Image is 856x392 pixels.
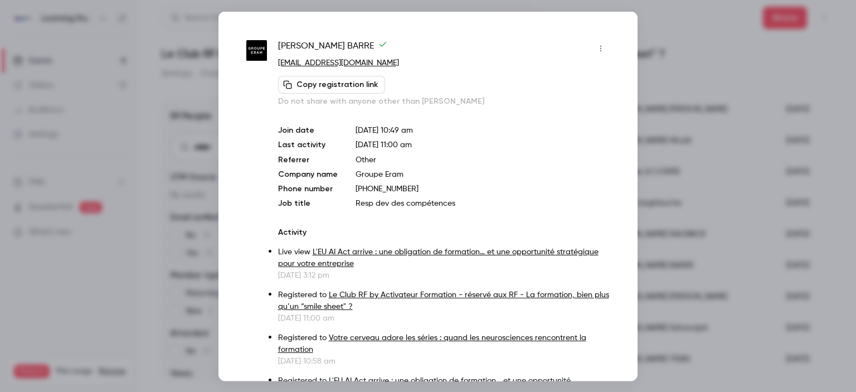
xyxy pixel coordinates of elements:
[278,289,610,312] p: Registered to
[356,141,412,148] span: [DATE] 11:00 am
[278,312,610,323] p: [DATE] 11:00 am
[278,246,610,269] p: Live view
[18,18,27,27] img: logo_orange.svg
[278,291,609,310] a: Le Club RF by Activateur Formation - réservé aux RF - La formation, bien plus qu’un “smile sheet" ?
[356,197,610,209] p: Resp dev des compétences
[278,168,338,180] p: Company name
[278,183,338,194] p: Phone number
[356,168,610,180] p: Groupe Eram
[356,183,610,194] p: [PHONE_NUMBER]
[246,40,267,61] img: groupe-eram.com
[278,269,610,280] p: [DATE] 3:12 pm
[278,197,338,209] p: Job title
[278,75,385,93] button: Copy registration link
[278,355,610,366] p: [DATE] 10:58 am
[278,95,610,107] p: Do not share with anyone other than [PERSON_NAME]
[278,139,338,151] p: Last activity
[57,66,86,73] div: Domaine
[31,18,55,27] div: v 4.0.25
[278,39,387,57] span: [PERSON_NAME] BARRE
[278,59,399,66] a: [EMAIL_ADDRESS][DOMAIN_NAME]
[278,332,610,355] p: Registered to
[278,226,610,238] p: Activity
[278,248,599,267] a: L'EU AI Act arrive : une obligation de formation… et une opportunité stratégique pour votre entre...
[278,333,586,353] a: Votre cerveau adore les séries : quand les neurosciences rencontrent la formation
[18,29,27,38] img: website_grey.svg
[139,66,171,73] div: Mots-clés
[356,124,610,135] p: [DATE] 10:49 am
[278,124,338,135] p: Join date
[29,29,126,38] div: Domaine: [DOMAIN_NAME]
[278,154,338,165] p: Referrer
[127,65,135,74] img: tab_keywords_by_traffic_grey.svg
[45,65,54,74] img: tab_domain_overview_orange.svg
[356,154,610,165] p: Other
